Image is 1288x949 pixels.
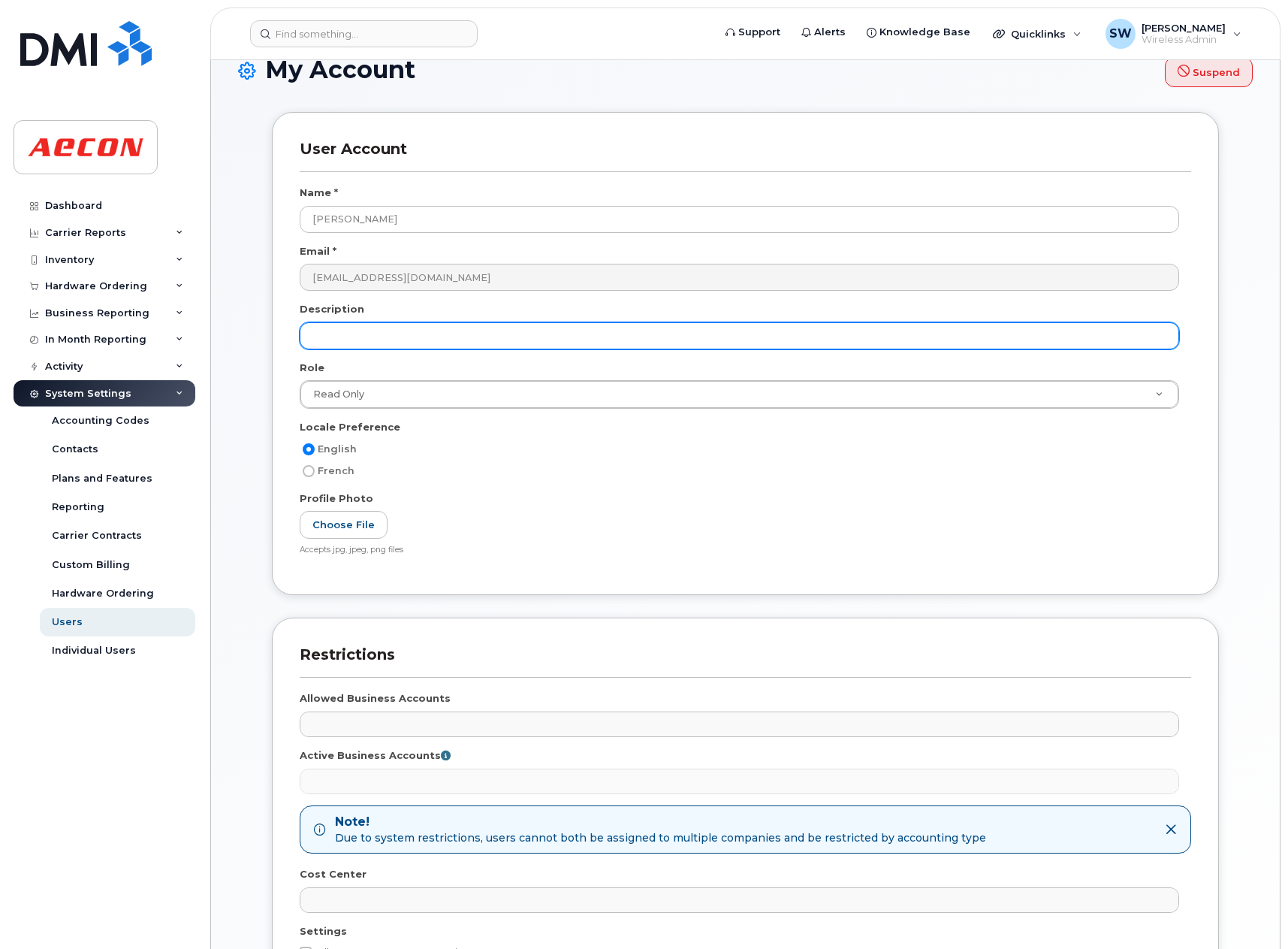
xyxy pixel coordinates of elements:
[1109,25,1132,43] span: SW
[738,25,780,40] span: Support
[300,140,1191,172] h3: User Account
[300,491,373,506] label: Profile Photo
[814,25,846,40] span: Alerts
[300,420,400,434] label: Locale Preference
[300,924,347,938] label: Settings
[300,645,1191,678] h3: Restrictions
[715,17,791,47] a: Support
[1095,19,1252,49] div: Stefanie Walsh
[982,19,1092,49] div: Quicklinks
[300,545,1179,556] div: Accepts jpg, jpeg, png files
[318,443,357,455] span: English
[318,465,354,476] span: French
[300,302,364,316] label: Description
[1165,57,1253,87] button: Suspend
[441,751,451,760] i: Accounts adjusted to view over the interface. If none selected then all information of allowed ac...
[856,17,981,47] a: Knowledge Base
[300,381,1178,408] a: Read Only
[300,186,338,200] label: Name *
[300,361,324,375] label: Role
[238,56,1253,87] h1: My Account
[335,830,986,845] span: Due to system restrictions, users cannot both be assigned to multiple companies and be restricted...
[250,20,478,47] input: Find something...
[300,244,336,258] label: Email *
[300,511,388,539] label: Choose File
[304,388,364,401] span: Read Only
[335,814,986,831] strong: Note!
[1011,28,1066,40] span: Quicklinks
[300,867,366,881] label: Cost Center
[791,17,856,47] a: Alerts
[1142,22,1226,34] span: [PERSON_NAME]
[303,443,315,455] input: English
[879,25,970,40] span: Knowledge Base
[1142,34,1226,46] span: Wireless Admin
[303,465,315,477] input: French
[300,691,451,706] label: Allowed Business Accounts
[300,748,451,763] label: Active Business Accounts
